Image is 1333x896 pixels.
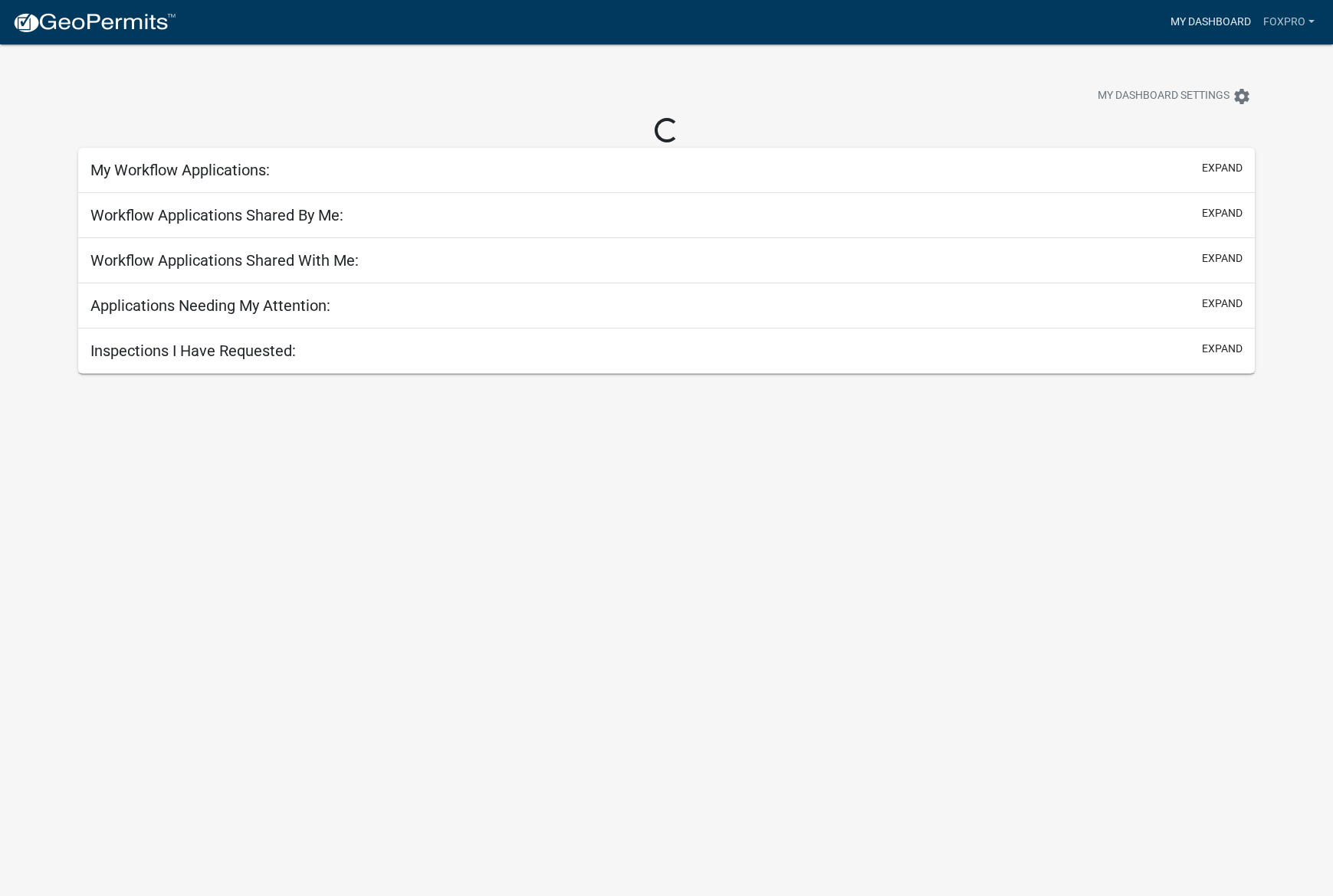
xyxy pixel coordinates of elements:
[1257,8,1321,37] a: Foxpro
[90,296,330,315] h5: Applications Needing My Attention:
[1202,160,1243,176] button: expand
[90,161,270,179] h5: My Workflow Applications:
[90,342,296,360] h5: Inspections I Have Requested:
[1202,296,1243,312] button: expand
[1202,250,1243,267] button: expand
[1202,205,1243,221] button: expand
[90,206,343,224] h5: Workflow Applications Shared By Me:
[1164,8,1257,37] a: My Dashboard
[1085,81,1263,111] button: My Dashboard Settingssettings
[1202,341,1243,357] button: expand
[90,251,359,270] h5: Workflow Applications Shared With Me:
[1098,87,1230,106] span: My Dashboard Settings
[1233,87,1251,106] i: settings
